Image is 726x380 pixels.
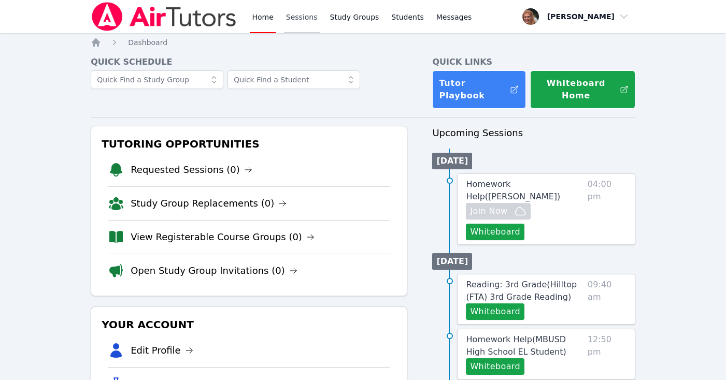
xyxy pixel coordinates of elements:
h3: Tutoring Opportunities [99,135,398,153]
span: 04:00 pm [588,178,627,240]
button: Whiteboard Home [530,70,635,109]
h4: Quick Links [432,56,635,68]
h4: Quick Schedule [91,56,407,68]
input: Quick Find a Study Group [91,70,223,89]
span: Homework Help ( MBUSD High School EL Student ) [466,334,566,357]
a: Homework Help([PERSON_NAME]) [466,178,583,203]
span: Reading: 3rd Grade ( Hilltop (FTA) 3rd Grade Reading ) [466,280,577,302]
a: Dashboard [128,37,167,48]
button: Whiteboard [466,224,524,240]
span: 12:50 pm [588,333,627,375]
a: View Registerable Course Groups (0) [131,230,315,244]
button: Whiteboard [466,358,524,375]
a: Requested Sessions (0) [131,163,252,177]
a: Tutor Playbook [432,70,525,109]
span: Messages [436,12,472,22]
h3: Upcoming Sessions [432,126,635,140]
button: Join Now [466,203,530,220]
input: Quick Find a Student [227,70,360,89]
h3: Your Account [99,315,398,334]
li: [DATE] [432,253,472,270]
span: Join Now [470,205,507,217]
button: Whiteboard [466,303,524,320]
a: Edit Profile [131,343,193,358]
span: Homework Help ( [PERSON_NAME] ) [466,179,560,201]
a: Study Group Replacements (0) [131,196,287,211]
li: [DATE] [432,153,472,169]
a: Homework Help(MBUSD High School EL Student) [466,333,583,358]
span: Dashboard [128,38,167,47]
a: Open Study Group Invitations (0) [131,264,297,278]
nav: Breadcrumb [91,37,635,48]
span: 09:40 am [588,279,627,320]
a: Reading: 3rd Grade(Hilltop (FTA) 3rd Grade Reading) [466,279,583,303]
img: Air Tutors [91,2,237,31]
